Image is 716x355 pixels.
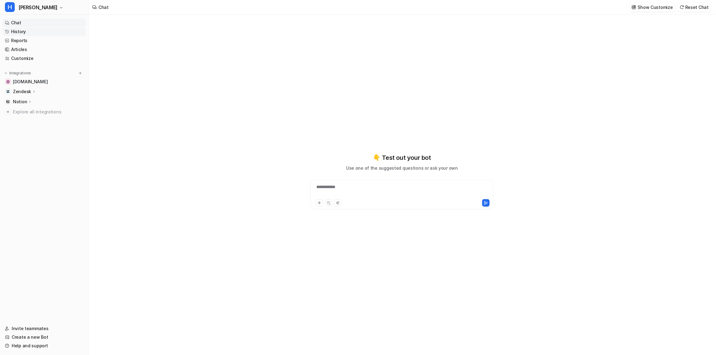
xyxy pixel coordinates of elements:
span: [DOMAIN_NAME] [13,79,48,85]
a: Reports [2,36,86,45]
p: Zendesk [13,89,31,95]
img: explore all integrations [5,109,11,115]
a: Help and support [2,341,86,350]
img: swyfthome.com [6,80,10,84]
a: swyfthome.com[DOMAIN_NAME] [2,77,86,86]
a: History [2,27,86,36]
a: Explore all integrations [2,108,86,116]
span: H [5,2,15,12]
p: Integrations [9,71,31,76]
p: Use one of the suggested questions or ask your own [346,165,458,171]
button: Show Customize [630,3,675,12]
a: Chat [2,18,86,27]
div: Chat [98,4,109,10]
a: Invite teammates [2,324,86,333]
img: customize [632,5,636,10]
p: Notion [13,99,27,105]
img: menu_add.svg [78,71,82,75]
p: 👇 Test out your bot [373,153,431,162]
p: Show Customize [638,4,673,10]
img: expand menu [4,71,8,75]
button: Reset Chat [678,3,711,12]
span: [PERSON_NAME] [18,3,58,12]
img: Zendesk [6,90,10,93]
button: Integrations [2,70,33,76]
a: Customize [2,54,86,63]
img: Notion [6,100,10,104]
a: Articles [2,45,86,54]
a: Create a new Bot [2,333,86,341]
span: Explore all integrations [13,107,83,117]
img: reset [680,5,684,10]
